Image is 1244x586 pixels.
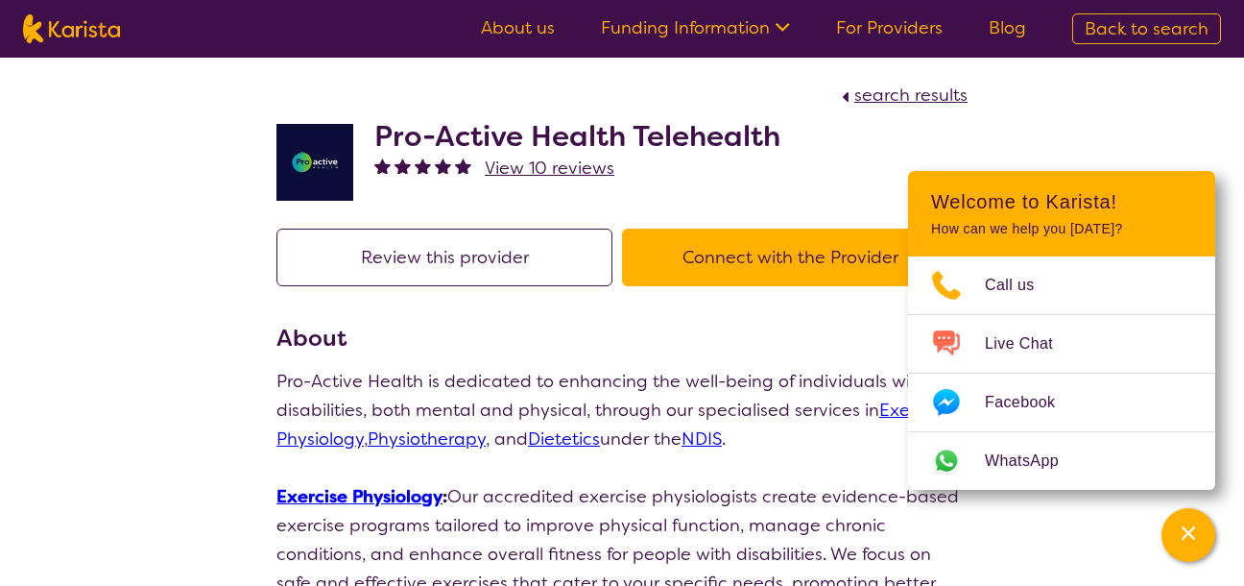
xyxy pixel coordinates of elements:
[276,321,968,355] h3: About
[601,16,790,39] a: Funding Information
[931,190,1192,213] h2: Welcome to Karista!
[854,84,968,107] span: search results
[985,271,1058,300] span: Call us
[276,367,968,453] p: Pro-Active Health is dedicated to enhancing the well-being of individuals with disabilities, both...
[435,158,451,174] img: fullstar
[415,158,431,174] img: fullstar
[276,124,353,201] img: ymlb0re46ukcwlkv50cv.png
[985,447,1082,476] span: WhatsApp
[374,158,391,174] img: fullstar
[276,485,447,508] strong: :
[985,330,1076,358] span: Live Chat
[682,427,722,451] a: NDIS
[528,427,600,451] a: Dietetics
[395,158,411,174] img: fullstar
[485,157,614,180] span: View 10 reviews
[368,427,486,451] a: Physiotherapy
[908,171,1215,490] div: Channel Menu
[1072,13,1221,44] a: Back to search
[931,221,1192,237] p: How can we help you [DATE]?
[481,16,555,39] a: About us
[276,229,612,286] button: Review this provider
[908,256,1215,490] ul: Choose channel
[485,154,614,183] a: View 10 reviews
[374,119,780,154] h2: Pro-Active Health Telehealth
[622,246,968,269] a: Connect with the Provider
[455,158,471,174] img: fullstar
[276,485,443,508] a: Exercise Physiology
[622,229,958,286] button: Connect with the Provider
[276,246,622,269] a: Review this provider
[908,432,1215,490] a: Web link opens in a new tab.
[837,84,968,107] a: search results
[836,16,943,39] a: For Providers
[989,16,1026,39] a: Blog
[23,14,120,43] img: Karista logo
[985,388,1078,417] span: Facebook
[1085,17,1208,40] span: Back to search
[1161,508,1215,562] button: Channel Menu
